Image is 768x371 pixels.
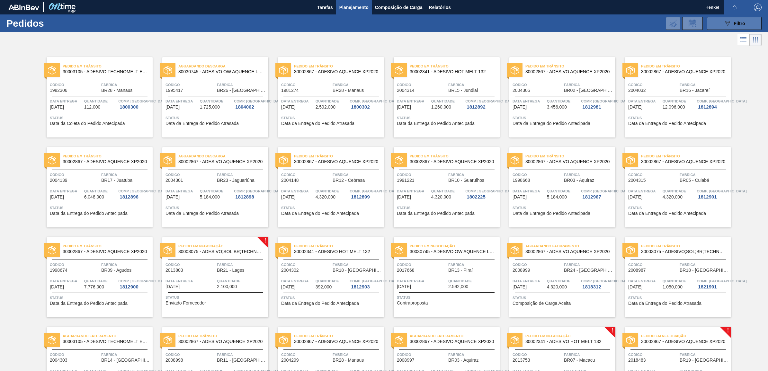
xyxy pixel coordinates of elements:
span: Pedido em Trânsito [294,63,384,69]
span: Data da Entrega do Pedido Antecipada [50,211,128,216]
a: statusAguardando Descarga30030745 - ADESIVO OW AQUENCE LG 30 MCRCódigo1995417FábricaBR26 - [GEOGR... [153,57,268,137]
span: Comp. Carga [465,98,515,104]
span: Pedido em Trânsito [525,153,615,159]
span: BR28 - Manaus [333,88,364,93]
span: BR24 - Ponta Grossa [564,268,614,273]
span: 2004139 [50,178,67,183]
span: 4.320,000 [431,195,451,199]
span: 05/09/2025 [513,285,527,289]
span: Pedido em Trânsito [410,153,500,159]
span: Data entrega [50,278,83,284]
span: Comp. Carga [118,98,168,104]
span: Data da Entrega do Pedido Antecipada [397,211,475,216]
span: BR09 - Agudos [101,268,131,273]
span: 2.592,000 [448,284,468,289]
span: 30002867 - ADESIVO AQUENCE XP2020 [410,159,495,164]
span: 30002867 - ADESIVO AQUENCE XP2020 [63,249,147,254]
a: statusPedido em Trânsito30003105 - ADESIVO TECHNOMELT EM 362Código1982306FábricaBR28 - ManausData... [37,57,153,137]
span: 30002867 - ADESIVO AQUENCE XP2020 [63,159,147,164]
span: Status [628,205,729,211]
span: Data da Entrega do Pedido Antecipada [628,121,706,126]
span: Código [50,172,100,178]
a: statusPedido em Trânsito30002867 - ADESIVO AQUENCE XP2020Código1998674FábricaBR09 - AgudosData en... [37,237,153,317]
span: Quantidade [84,278,117,284]
span: 1981274 [281,88,299,93]
span: Pedido em Trânsito [641,63,731,69]
span: Data entrega [165,188,198,194]
div: 1812898 [234,194,255,199]
span: Data entrega [513,98,545,104]
span: Data da Entrega do Pedido Antecipada [513,121,590,126]
span: Pedido em Trânsito [63,243,153,249]
span: Fábrica [333,261,382,268]
span: Data entrega [281,278,314,284]
span: Status [397,205,498,211]
span: 2004302 [281,268,299,273]
span: Fábrica [448,261,498,268]
span: Fábrica [564,172,614,178]
span: Código [628,82,678,88]
div: 1800300 [118,104,139,110]
span: Status [165,294,267,301]
a: statusAguardando Descarga30002867 - ADESIVO AQUENCE XP2020Código2004301FábricaBR23 - JaguariúnaDa... [153,147,268,227]
span: 27/08/2025 [50,195,64,199]
span: Comp. Carga [697,278,746,284]
span: 1.725,000 [200,105,220,110]
div: 1802225 [465,194,487,199]
div: 1812896 [118,194,139,199]
a: Comp. [GEOGRAPHIC_DATA]1812981 [581,98,614,110]
span: Data entrega [628,98,661,104]
span: BR17 - Juatuba [101,178,132,183]
div: 1812981 [581,104,602,110]
span: Comp. Carga [465,188,515,194]
span: BR28 - Manaus [101,88,132,93]
span: Código [50,82,100,88]
span: Comp. Carga [234,188,284,194]
span: 25/08/2025 [513,105,527,110]
div: 1812901 [697,194,718,199]
span: BR23 - Jaguariúna [217,178,255,183]
span: Código [165,82,215,88]
a: Comp. [GEOGRAPHIC_DATA]1812903 [350,278,382,289]
span: Código [397,82,447,88]
span: Data entrega [397,188,430,194]
img: status [164,246,172,254]
a: Comp. [GEOGRAPHIC_DATA]1818312 [581,278,614,289]
span: Comp. Carga [581,278,631,284]
span: Data da Entrega do Pedido Antecipada [513,211,590,216]
span: Status [397,115,498,121]
span: Filtro [734,21,745,26]
a: statusPedido em Negociação30030745 - ADESIVO OW AQUENCE LG 30 MCRCódigo2017668FábricaBR13 - Piraí... [384,237,500,317]
span: 30030745 - ADESIVO OW AQUENCE LG 30 MCR [410,249,495,254]
span: BR12 - Cebrasa [333,178,365,183]
span: Status [50,115,151,121]
img: status [164,66,172,75]
img: status [395,156,403,164]
span: Código [165,172,215,178]
span: Fábrica [680,82,729,88]
span: 31/08/2025 [397,195,411,199]
span: Quantidade [316,98,348,104]
span: 2004148 [281,178,299,183]
span: 30003075 - ADESIVO;SOL;BR;TECHNOMELT SUPRA HT 35125 [641,249,726,254]
span: Código [281,261,331,268]
span: Código [628,172,678,178]
img: status [395,66,403,75]
span: Quantidade [663,98,695,104]
span: Pedido em Trânsito [410,63,500,69]
span: 08/09/2025 [628,285,642,289]
a: Comp. [GEOGRAPHIC_DATA]1812899 [350,188,382,199]
a: statusPedido em Trânsito30003075 - ADESIVO;SOL;BR;TECHNOMELT SUPRA HT 35125Código2008987FábricaBR... [615,237,731,317]
span: Quantidade [217,278,267,284]
span: BR05 - Cuiabá [680,178,709,183]
span: Status [628,115,729,121]
span: 2.100,000 [217,284,237,289]
img: status [279,66,288,75]
span: 5.184,000 [547,195,567,199]
span: Aguardando Descarga [178,153,268,159]
a: statusPedido em Trânsito30002341 - ADESIVO HOT MELT 132Código2004302FábricaBR18 - [GEOGRAPHIC_DAT... [268,237,384,317]
span: Quantidade [448,278,498,284]
span: Comp. Carga [350,188,399,194]
span: 30002867 - ADESIVO AQUENCE XP2020 [641,69,726,74]
span: Data entrega [50,188,83,194]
